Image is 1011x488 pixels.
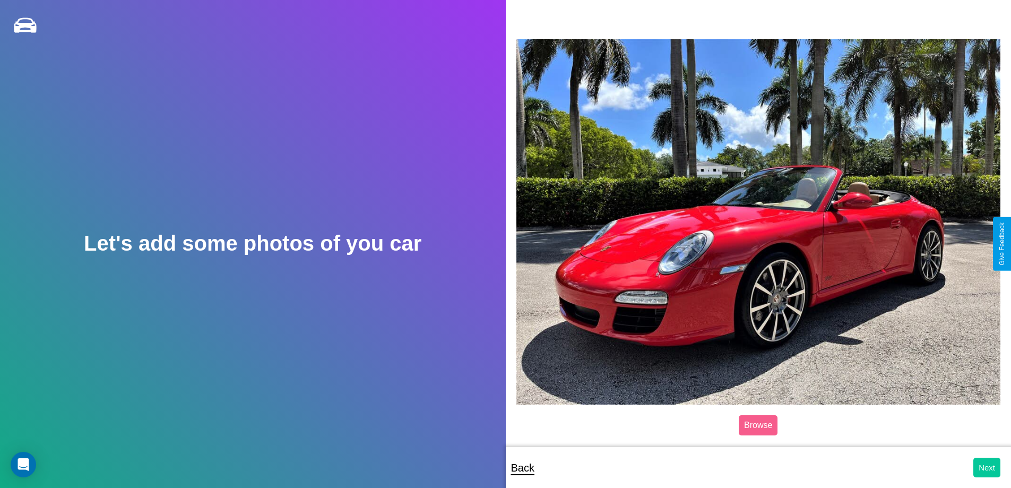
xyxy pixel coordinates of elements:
[516,39,1001,404] img: posted
[973,458,1000,477] button: Next
[739,415,777,435] label: Browse
[11,452,36,477] div: Open Intercom Messenger
[84,232,421,255] h2: Let's add some photos of you car
[998,222,1006,266] div: Give Feedback
[511,458,534,477] p: Back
